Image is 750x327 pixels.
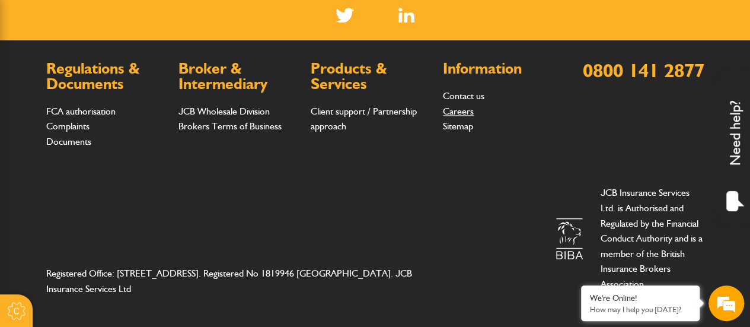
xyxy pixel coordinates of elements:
p: JCB Insurance Services Ltd. is Authorised and Regulated by the Financial Conduct Authority and is... [601,185,704,291]
a: Careers [443,106,474,117]
a: Complaints [46,120,90,132]
div: Need help? [720,74,750,222]
div: We're Online! [590,293,691,303]
a: Sitemap [443,120,473,132]
img: Linked In [398,8,414,23]
h2: Broker & Intermediary [178,61,299,91]
a: 0800 141 2877 [583,59,704,82]
ringoverc2c-84e06f14122c: Call with Ringover [583,59,704,82]
a: JCB Wholesale Division [178,106,270,117]
h2: Information [443,61,563,77]
p: How may I help you today? [590,305,691,314]
a: Client support / Partnership approach [311,106,417,132]
a: LinkedIn [398,8,414,23]
address: Registered Office: [STREET_ADDRESS]. Registered No 1819946 [GEOGRAPHIC_DATA]. JCB Insurance Servi... [46,266,432,296]
img: Twitter [336,8,354,23]
a: Contact us [443,90,484,101]
h2: Regulations & Documents [46,61,167,91]
a: FCA authorisation [46,106,116,117]
a: Documents [46,136,91,147]
h2: Products & Services [311,61,431,91]
a: Brokers Terms of Business [178,120,282,132]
